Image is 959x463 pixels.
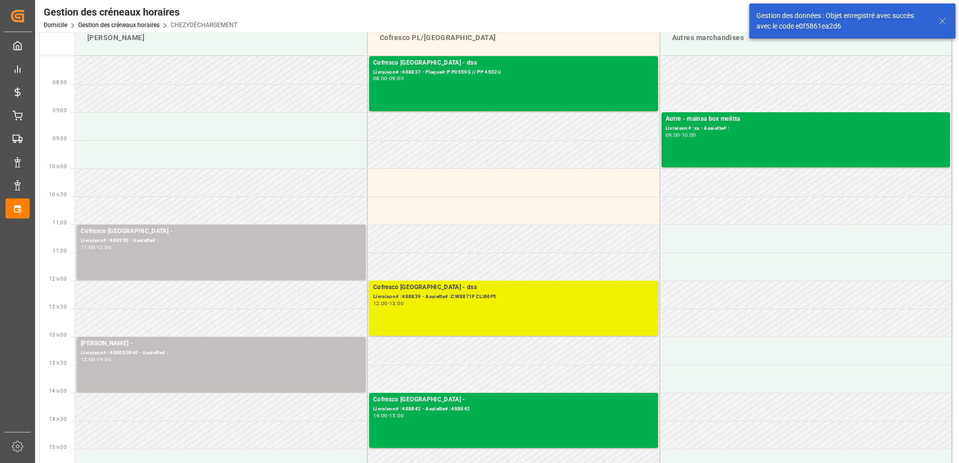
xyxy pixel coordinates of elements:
div: [PERSON_NAME] - [81,339,362,349]
div: Livraison# :488837 - Plaque#:P P0559G // PP 4502U [373,68,654,77]
span: 13 h 30 [49,360,67,366]
div: 13:00 [389,301,404,306]
div: Cofresco [GEOGRAPHIC_DATA] - [81,226,362,237]
span: 09:30 [53,136,67,141]
span: 13 h 00 [49,332,67,338]
div: - [388,301,389,306]
div: Gestion des données : Objet enregistré avec succès avec le code e0f5861ea2d6 [756,11,929,32]
div: - [388,76,389,81]
div: 12:00 [97,245,111,250]
div: Autres marchandises [668,29,944,47]
div: 09:00 [666,133,680,137]
span: 10 h 30 [49,192,67,197]
div: 10:00 [682,133,696,137]
div: 12:00 [373,301,388,306]
div: - [95,245,97,250]
a: Gestion des créneaux horaires [78,22,159,29]
div: 08:00 [373,76,388,81]
span: 12 h 00 [49,276,67,282]
div: 14:00 [97,357,111,362]
div: 09:00 [389,76,404,81]
div: Livraison# :400052040 - Assiette# : [81,349,362,357]
span: 08:30 [53,80,67,85]
div: 15:00 [389,413,404,418]
div: - [388,413,389,418]
div: Cofresco [GEOGRAPHIC_DATA] - [373,395,654,405]
span: 14 h 30 [49,416,67,422]
span: 11:30 [53,248,67,254]
span: 11:00 [53,220,67,225]
a: Domicile [44,22,67,29]
div: 14:00 [373,413,388,418]
div: Cofresco PL/[GEOGRAPHIC_DATA] [376,29,652,47]
div: - [95,357,97,362]
div: [PERSON_NAME] [83,29,359,47]
div: Livraison# :488950 - Assiette# : [81,237,362,245]
span: 10 h 00 [49,164,67,169]
div: Autre - mainsa box melitta [666,114,946,124]
div: 13:00 [81,357,95,362]
div: Livraison# :xx - Assiette# : [666,124,946,133]
div: - [680,133,681,137]
div: Gestion des créneaux horaires [44,5,237,20]
span: 12 h 30 [49,304,67,310]
span: 14 h 00 [49,388,67,394]
span: 15 h 00 [49,444,67,450]
div: Livraison# :488839 - Assiette# :CW8871F CLI86F5 [373,293,654,301]
div: Cofresco [GEOGRAPHIC_DATA] - dss [373,58,654,68]
div: Livraison# :488842 - Assiette# :488842 [373,405,654,413]
div: Cofresco [GEOGRAPHIC_DATA] - dss [373,283,654,293]
div: 11:00 [81,245,95,250]
span: 09:00 [53,108,67,113]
